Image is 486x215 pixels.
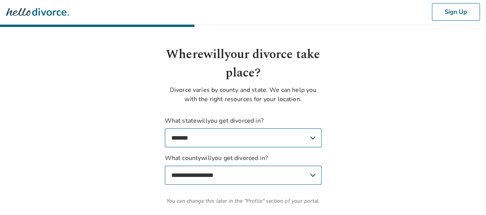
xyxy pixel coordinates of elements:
span: You can change this later in the "Profile" section of your portal. [165,197,322,205]
h1: Where will your divorce take place? [165,45,322,82]
p: Divorce varies by county and state. We can help you with the right resources for your location. [165,85,322,104]
button: Sign Up [432,3,480,21]
iframe: Chat Widget [448,178,486,215]
select: What statewillyou get divorced in? [165,128,322,147]
label: What state will you get divorced in? [165,116,322,147]
select: What countywillyou get divorced in? [165,166,322,185]
label: What county will you get divorced in? [165,153,322,185]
